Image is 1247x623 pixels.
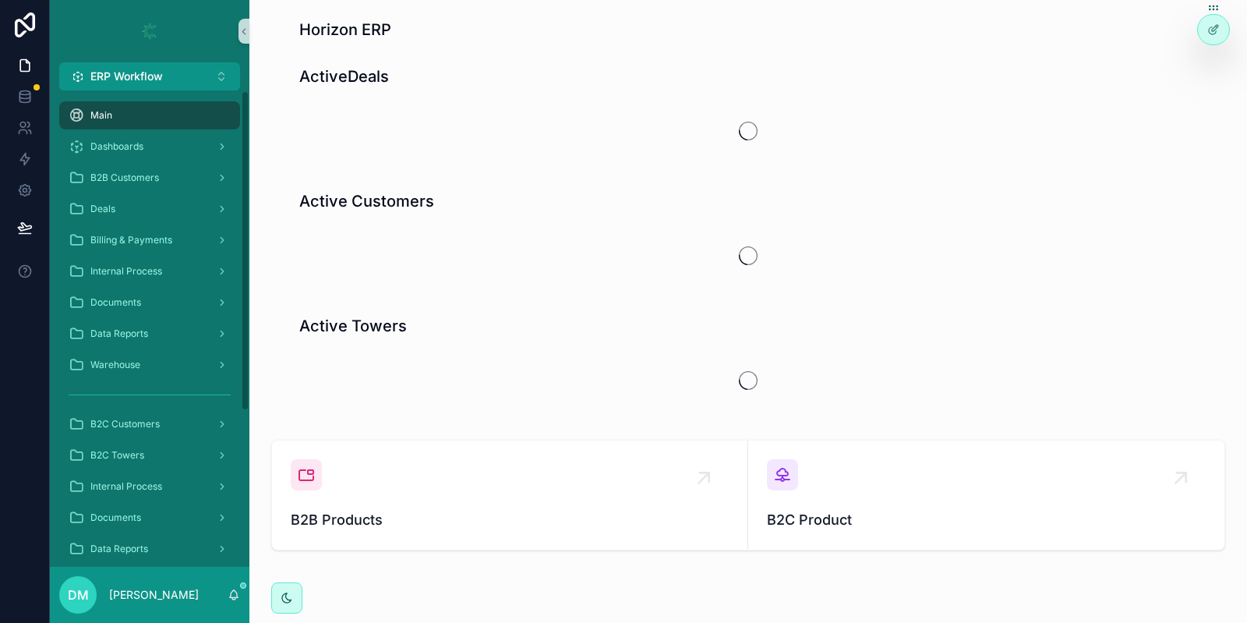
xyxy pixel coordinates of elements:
[299,65,389,87] h1: ActiveDeals
[59,473,240,501] a: Internal Process
[59,101,240,129] a: Main
[109,587,199,603] p: [PERSON_NAME]
[299,19,391,41] h1: Horizon ERP
[90,69,163,84] span: ERP Workflow
[59,62,240,90] button: Select Button
[59,441,240,469] a: B2C Towers
[59,410,240,438] a: B2C Customers
[90,265,162,278] span: Internal Process
[90,296,141,309] span: Documents
[90,327,148,340] span: Data Reports
[291,509,729,531] span: B2B Products
[50,90,249,567] div: scrollable content
[59,288,240,317] a: Documents
[90,543,148,555] span: Data Reports
[90,140,143,153] span: Dashboards
[90,449,144,462] span: B2C Towers
[59,133,240,161] a: Dashboards
[59,320,240,348] a: Data Reports
[748,441,1224,550] a: B2C Product
[59,535,240,563] a: Data Reports
[90,418,160,430] span: B2C Customers
[272,441,748,550] a: B2B Products
[90,172,159,184] span: B2B Customers
[299,190,434,212] h1: Active Customers
[59,504,240,532] a: Documents
[90,359,140,371] span: Warehouse
[90,234,172,246] span: Billing & Payments
[90,511,141,524] span: Documents
[90,203,115,215] span: Deals
[68,586,89,604] span: DM
[59,195,240,223] a: Deals
[59,351,240,379] a: Warehouse
[59,164,240,192] a: B2B Customers
[767,509,1206,531] span: B2C Product
[90,109,112,122] span: Main
[90,480,162,493] span: Internal Process
[299,315,407,337] h1: Active Towers
[59,226,240,254] a: Billing & Payments
[137,19,162,44] img: App logo
[59,257,240,285] a: Internal Process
